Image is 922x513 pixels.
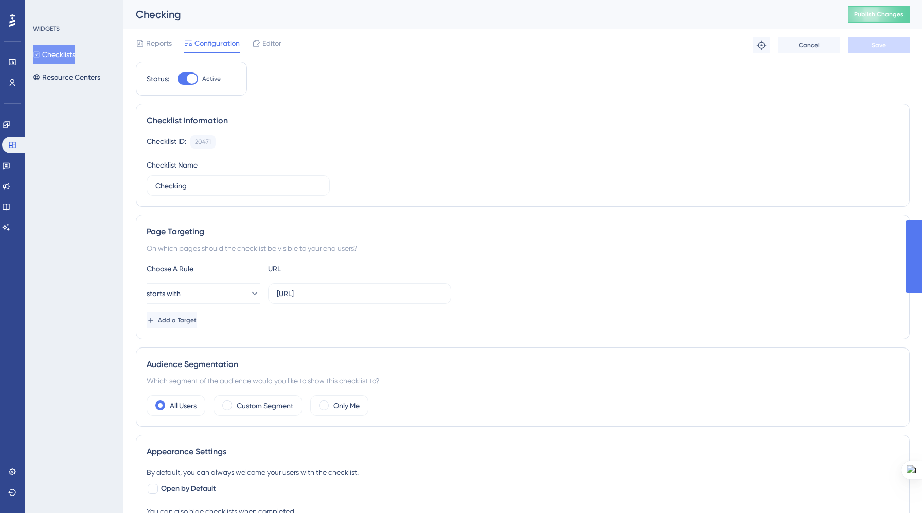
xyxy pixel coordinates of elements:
div: Checklist Information [147,115,899,127]
div: 20471 [195,138,211,146]
div: On which pages should the checklist be visible to your end users? [147,242,899,254]
span: Publish Changes [854,10,903,19]
input: Type your Checklist name [155,180,321,191]
div: WIDGETS [33,25,60,33]
div: Choose A Rule [147,263,260,275]
div: Which segment of the audience would you like to show this checklist to? [147,375,899,387]
span: Configuration [194,37,240,49]
span: Editor [262,37,281,49]
div: Checklist ID: [147,135,186,149]
div: By default, you can always welcome your users with the checklist. [147,466,899,479]
button: Resource Centers [33,68,100,86]
span: Open by Default [161,483,216,495]
label: All Users [170,399,197,412]
button: starts with [147,283,260,304]
div: Checking [136,7,822,22]
button: Publish Changes [848,6,910,23]
div: Appearance Settings [147,446,899,458]
input: yourwebsite.com/path [277,288,442,299]
span: Reports [146,37,172,49]
button: Checklists [33,45,75,64]
iframe: UserGuiding AI Assistant Launcher [879,472,910,503]
div: URL [268,263,381,275]
div: Audience Segmentation [147,358,899,371]
span: starts with [147,287,181,300]
span: Save [872,41,886,49]
div: Checklist Name [147,159,198,171]
div: Page Targeting [147,226,899,238]
span: Active [202,75,221,83]
span: Cancel [799,41,820,49]
label: Only Me [333,399,360,412]
button: Add a Target [147,312,197,328]
span: Add a Target [158,316,197,324]
div: Status: [147,72,169,85]
label: Custom Segment [237,399,293,412]
button: Save [848,37,910,53]
button: Cancel [778,37,840,53]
